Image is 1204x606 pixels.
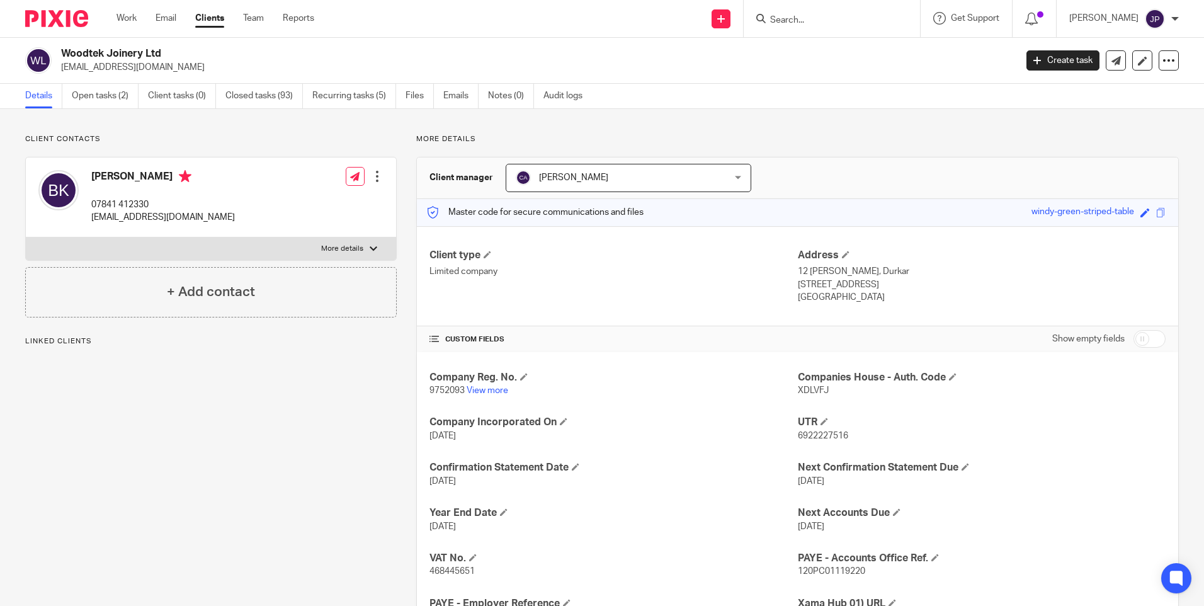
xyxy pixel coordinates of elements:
h4: VAT No. [429,552,797,565]
img: svg%3E [38,170,79,210]
a: Details [25,84,62,108]
span: [PERSON_NAME] [539,173,608,182]
span: 468445651 [429,567,475,576]
p: 12 [PERSON_NAME], Durkar [798,265,1166,278]
p: [PERSON_NAME] [1069,12,1139,25]
div: windy-green-striped-table [1031,205,1134,220]
h4: UTR [798,416,1166,429]
h4: Address [798,249,1166,262]
p: Limited company [429,265,797,278]
p: Master code for secure communications and files [426,206,644,219]
h4: Confirmation Statement Date [429,461,797,474]
h2: Woodtek Joinery Ltd [61,47,818,60]
a: Email [156,12,176,25]
span: 120PC01119220 [798,567,865,576]
p: [EMAIL_ADDRESS][DOMAIN_NAME] [91,211,235,224]
span: XDLVFJ [798,386,829,395]
input: Search [769,15,882,26]
a: Files [406,84,434,108]
span: [DATE] [798,522,824,531]
p: More details [416,134,1179,144]
span: [DATE] [798,477,824,486]
p: More details [321,244,363,254]
img: Pixie [25,10,88,27]
h4: Company Reg. No. [429,371,797,384]
h4: Year End Date [429,506,797,520]
img: svg%3E [25,47,52,74]
a: Closed tasks (93) [225,84,303,108]
a: Open tasks (2) [72,84,139,108]
i: Primary [179,170,191,183]
p: [GEOGRAPHIC_DATA] [798,291,1166,304]
p: [STREET_ADDRESS] [798,278,1166,291]
p: Client contacts [25,134,397,144]
a: View more [467,386,508,395]
a: Recurring tasks (5) [312,84,396,108]
a: Clients [195,12,224,25]
span: [DATE] [429,432,456,440]
h4: PAYE - Accounts Office Ref. [798,552,1166,565]
a: Emails [443,84,479,108]
a: Notes (0) [488,84,534,108]
img: svg%3E [1145,9,1165,29]
span: 9752093 [429,386,465,395]
p: [EMAIL_ADDRESS][DOMAIN_NAME] [61,61,1008,74]
span: 6922227516 [798,432,848,440]
h4: + Add contact [167,282,255,302]
h4: [PERSON_NAME] [91,170,235,186]
h4: CUSTOM FIELDS [429,334,797,345]
p: Linked clients [25,336,397,346]
h4: Client type [429,249,797,262]
h4: Company Incorporated On [429,416,797,429]
span: [DATE] [429,477,456,486]
span: [DATE] [429,522,456,531]
label: Show empty fields [1052,333,1125,345]
a: Audit logs [543,84,592,108]
h4: Next Confirmation Statement Due [798,461,1166,474]
h4: Next Accounts Due [798,506,1166,520]
p: 07841 412330 [91,198,235,211]
a: Create task [1026,50,1099,71]
span: Get Support [951,14,999,23]
a: Client tasks (0) [148,84,216,108]
a: Work [116,12,137,25]
a: Team [243,12,264,25]
a: Reports [283,12,314,25]
h3: Client manager [429,171,493,184]
h4: Companies House - Auth. Code [798,371,1166,384]
img: svg%3E [516,170,531,185]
